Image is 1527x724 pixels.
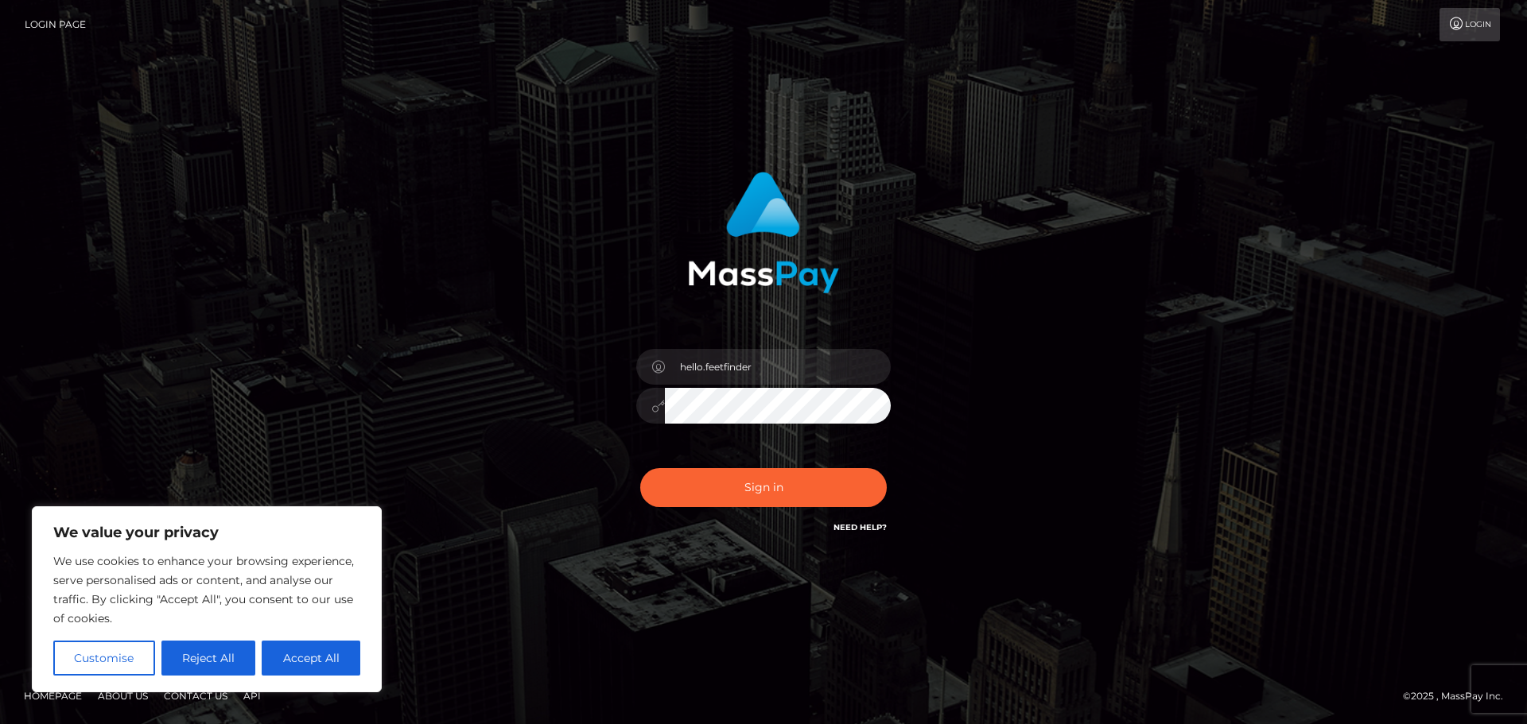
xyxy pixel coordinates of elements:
[53,552,360,628] p: We use cookies to enhance your browsing experience, serve personalised ads or content, and analys...
[53,641,155,676] button: Customise
[640,468,887,507] button: Sign in
[53,523,360,542] p: We value your privacy
[32,506,382,692] div: We value your privacy
[1403,687,1515,705] div: © 2025 , MassPay Inc.
[161,641,256,676] button: Reject All
[833,522,887,532] a: Need Help?
[237,683,267,708] a: API
[157,683,234,708] a: Contact Us
[91,683,154,708] a: About Us
[25,8,86,41] a: Login Page
[1440,8,1500,41] a: Login
[17,683,88,708] a: Homepage
[688,172,839,293] img: MassPay Login
[665,349,891,385] input: Username...
[262,641,360,676] button: Accept All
